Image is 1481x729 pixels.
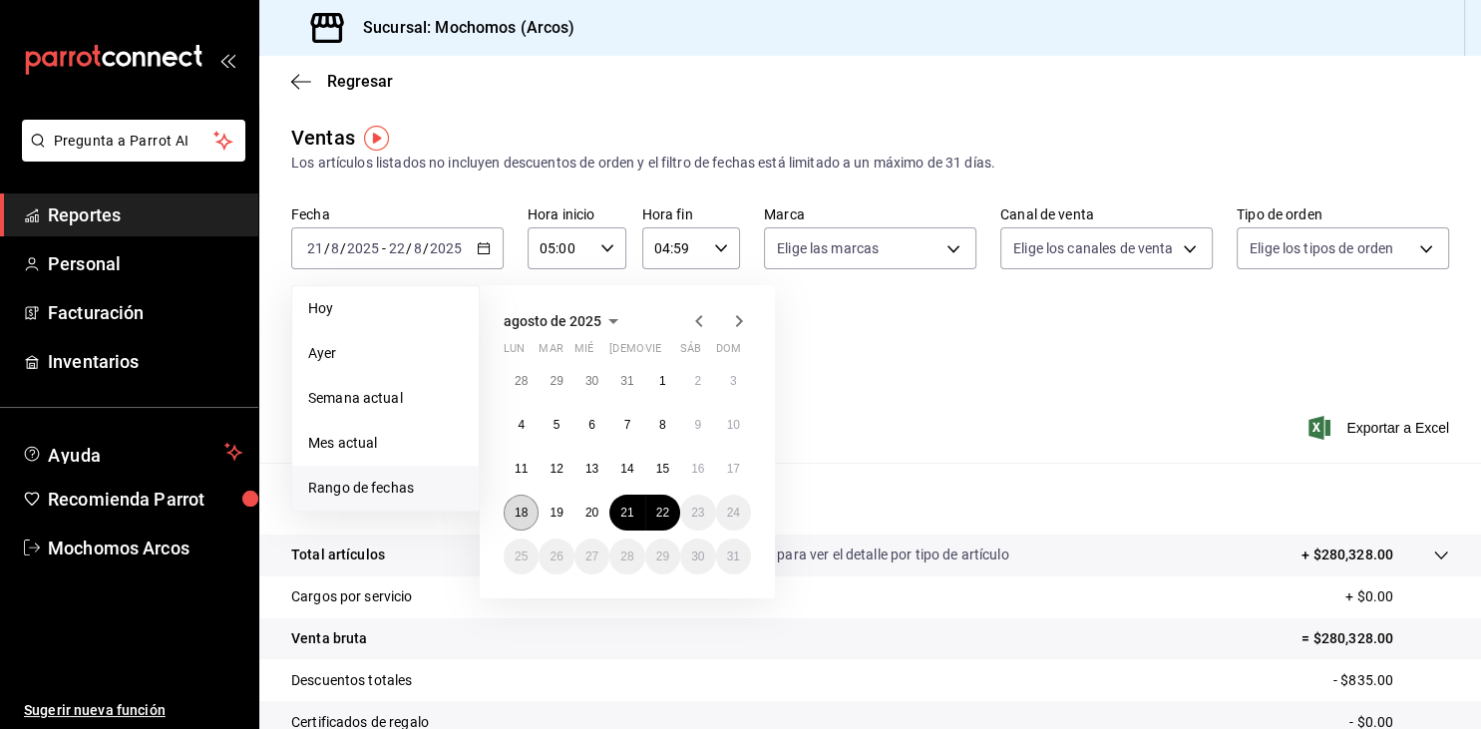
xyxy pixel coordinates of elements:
span: agosto de 2025 [504,313,601,329]
button: Pregunta a Parrot AI [22,120,245,162]
button: 27 de agosto de 2025 [574,539,609,574]
button: 10 de agosto de 2025 [716,407,751,443]
button: 17 de agosto de 2025 [716,451,751,487]
input: ---- [429,240,463,256]
label: Fecha [291,207,504,221]
button: 9 de agosto de 2025 [680,407,715,443]
img: Tooltip marker [364,126,389,151]
abbr: 19 de agosto de 2025 [550,506,562,520]
span: Elige los canales de venta [1013,238,1173,258]
span: Personal [48,250,242,277]
abbr: 2 de agosto de 2025 [694,374,701,388]
label: Hora fin [642,207,741,221]
button: 31 de agosto de 2025 [716,539,751,574]
p: + $0.00 [1345,586,1449,607]
span: / [423,240,429,256]
p: Da clic en la fila para ver el detalle por tipo de artículo [678,545,1009,565]
abbr: sábado [680,342,701,363]
button: 11 de agosto de 2025 [504,451,539,487]
button: 26 de agosto de 2025 [539,539,573,574]
button: 12 de agosto de 2025 [539,451,573,487]
abbr: lunes [504,342,525,363]
abbr: 24 de agosto de 2025 [727,506,740,520]
abbr: 10 de agosto de 2025 [727,418,740,432]
abbr: 30 de julio de 2025 [585,374,598,388]
button: 31 de julio de 2025 [609,363,644,399]
button: open_drawer_menu [219,52,235,68]
abbr: 11 de agosto de 2025 [515,462,528,476]
abbr: viernes [645,342,661,363]
abbr: 7 de agosto de 2025 [624,418,631,432]
button: 28 de julio de 2025 [504,363,539,399]
span: Mochomos Arcos [48,535,242,561]
abbr: martes [539,342,562,363]
abbr: domingo [716,342,741,363]
abbr: 14 de agosto de 2025 [620,462,633,476]
button: 22 de agosto de 2025 [645,495,680,531]
abbr: 26 de agosto de 2025 [550,549,562,563]
label: Canal de venta [1000,207,1213,221]
abbr: 17 de agosto de 2025 [727,462,740,476]
label: Tipo de orden [1237,207,1449,221]
button: 18 de agosto de 2025 [504,495,539,531]
label: Marca [764,207,976,221]
span: Inventarios [48,348,242,375]
button: 15 de agosto de 2025 [645,451,680,487]
button: 3 de agosto de 2025 [716,363,751,399]
button: 21 de agosto de 2025 [609,495,644,531]
button: 25 de agosto de 2025 [504,539,539,574]
abbr: 22 de agosto de 2025 [656,506,669,520]
span: / [324,240,330,256]
span: Rango de fechas [308,478,463,499]
p: Resumen [291,487,1449,511]
button: agosto de 2025 [504,309,625,333]
abbr: 31 de julio de 2025 [620,374,633,388]
abbr: 25 de agosto de 2025 [515,549,528,563]
p: Cargos por servicio [291,586,413,607]
button: 14 de agosto de 2025 [609,451,644,487]
abbr: 21 de agosto de 2025 [620,506,633,520]
input: -- [388,240,406,256]
p: Total artículos [291,545,385,565]
abbr: miércoles [574,342,593,363]
input: -- [306,240,324,256]
button: 16 de agosto de 2025 [680,451,715,487]
span: Recomienda Parrot [48,486,242,513]
span: Facturación [48,299,242,326]
button: 20 de agosto de 2025 [574,495,609,531]
abbr: 13 de agosto de 2025 [585,462,598,476]
abbr: 29 de agosto de 2025 [656,549,669,563]
button: 24 de agosto de 2025 [716,495,751,531]
abbr: 28 de julio de 2025 [515,374,528,388]
span: Elige las marcas [777,238,879,258]
abbr: 28 de agosto de 2025 [620,549,633,563]
abbr: 16 de agosto de 2025 [691,462,704,476]
input: -- [330,240,340,256]
p: Venta bruta [291,628,367,649]
span: Reportes [48,201,242,228]
abbr: 4 de agosto de 2025 [518,418,525,432]
abbr: 18 de agosto de 2025 [515,506,528,520]
abbr: 6 de agosto de 2025 [588,418,595,432]
span: Ayer [308,343,463,364]
label: Hora inicio [528,207,626,221]
span: Mes actual [308,433,463,454]
abbr: 29 de julio de 2025 [550,374,562,388]
button: 23 de agosto de 2025 [680,495,715,531]
a: Pregunta a Parrot AI [14,145,245,166]
abbr: 27 de agosto de 2025 [585,549,598,563]
button: 30 de julio de 2025 [574,363,609,399]
input: -- [413,240,423,256]
abbr: jueves [609,342,727,363]
button: 28 de agosto de 2025 [609,539,644,574]
button: Regresar [291,72,393,91]
button: 7 de agosto de 2025 [609,407,644,443]
p: Descuentos totales [291,670,412,691]
span: Regresar [327,72,393,91]
span: Elige los tipos de orden [1250,238,1393,258]
button: 19 de agosto de 2025 [539,495,573,531]
button: 13 de agosto de 2025 [574,451,609,487]
button: 5 de agosto de 2025 [539,407,573,443]
button: 4 de agosto de 2025 [504,407,539,443]
abbr: 30 de agosto de 2025 [691,549,704,563]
